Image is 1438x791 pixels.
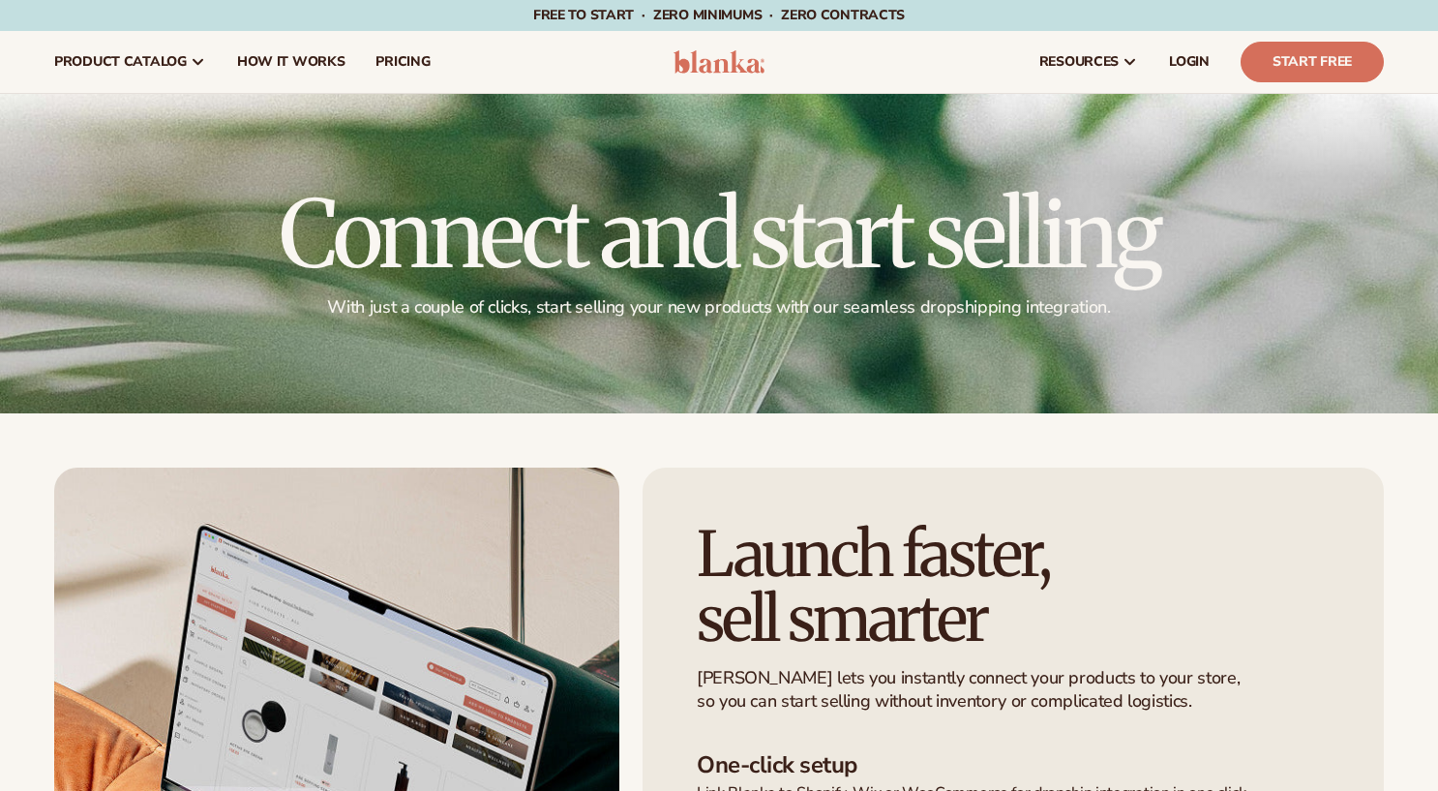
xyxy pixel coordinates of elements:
span: Free to start · ZERO minimums · ZERO contracts [533,6,905,24]
p: With just a couple of clicks, start selling your new products with our seamless dropshipping inte... [280,296,1158,319]
span: LOGIN [1169,54,1210,70]
a: resources [1024,31,1153,93]
a: Start Free [1241,42,1384,82]
h3: One-click setup [697,751,1330,779]
h1: Connect and start selling [280,188,1158,281]
a: pricing [360,31,445,93]
a: How It Works [222,31,361,93]
span: pricing [375,54,430,70]
p: [PERSON_NAME] lets you instantly connect your products to your store, so you can start selling wi... [697,667,1243,713]
a: product catalog [39,31,222,93]
img: logo [674,50,765,74]
a: LOGIN [1153,31,1225,93]
span: How It Works [237,54,345,70]
span: product catalog [54,54,187,70]
h2: Launch faster, sell smarter [697,522,1285,652]
span: resources [1039,54,1119,70]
